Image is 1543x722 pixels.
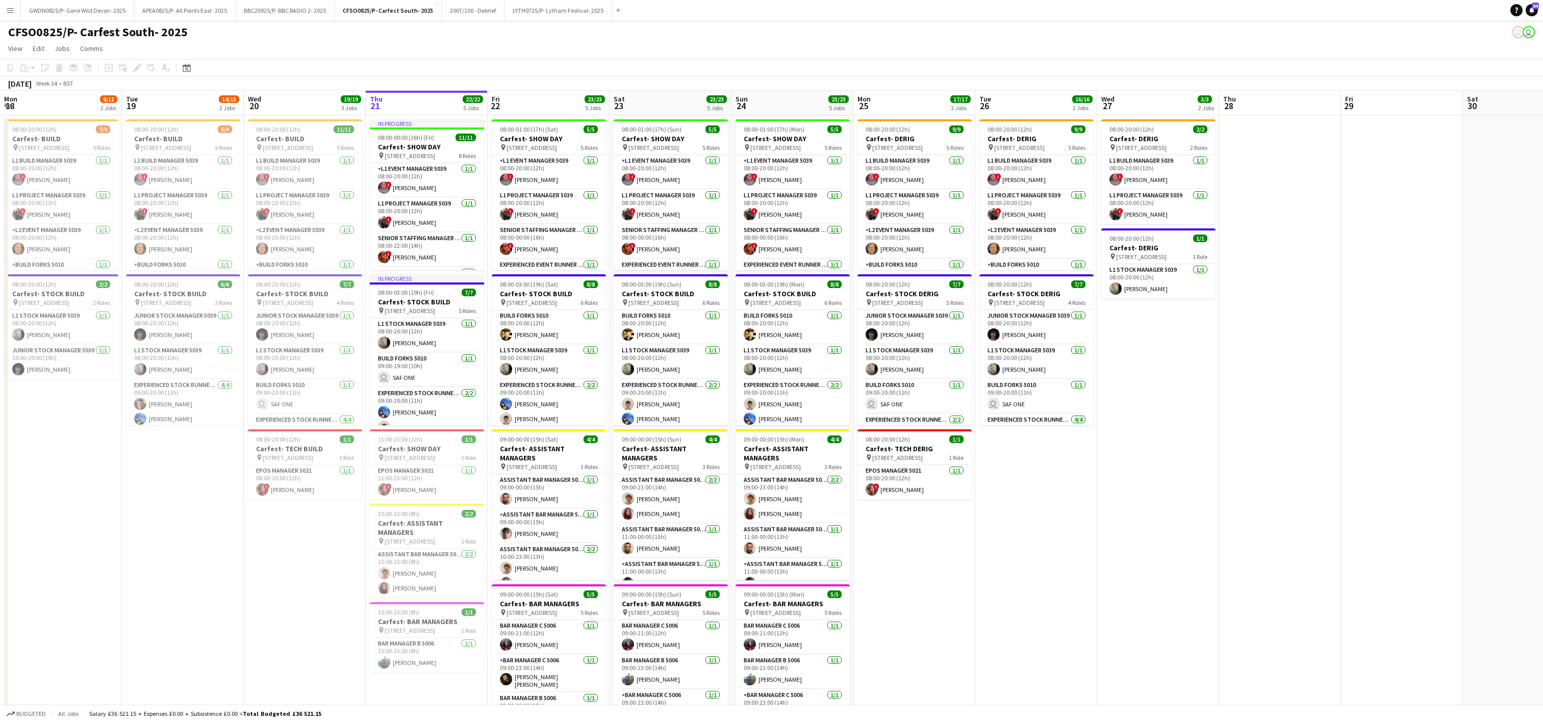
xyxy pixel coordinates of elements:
[857,310,972,345] app-card-role: Junior Stock Manager 50391/108:00-20:00 (12h)[PERSON_NAME]
[994,144,1045,151] span: [STREET_ADDRESS]
[386,182,392,188] span: !
[80,44,103,53] span: Comms
[705,435,720,443] span: 4/4
[736,259,850,294] app-card-role: Experienced Event Runner 50121/109:00-21:00 (12h)
[218,125,232,133] span: 8/9
[492,274,606,425] div: 08:00-03:00 (19h) (Sat)8/8Carfest- STOCK BUILD [STREET_ADDRESS]6 RolesBuild Forks 50101/108:00-20...
[857,155,972,190] app-card-role: L1 Build Manager 50391/108:00-20:00 (12h)![PERSON_NAME]
[248,465,362,500] app-card-role: EPOS Manager 50211/108:00-20:00 (12h)![PERSON_NAME]
[1101,119,1216,224] app-job-card: 08:00-20:00 (12h)2/2Carfest- DERIG [STREET_ADDRESS]2 RolesL1 Build Manager 50391/108:00-20:00 (12...
[264,483,270,489] span: !
[334,125,354,133] span: 11/11
[873,173,879,179] span: !
[979,274,1094,425] app-job-card: 08:00-20:00 (12h)7/7Carfest- STOCK DERIG [STREET_ADDRESS]4 RolesJunior Stock Manager 50391/108:00...
[4,289,118,298] h3: Carfest- STOCK BUILD
[492,474,606,509] app-card-role: Assistant Bar Manager 50061/109:00-00:00 (15h)[PERSON_NAME]
[946,299,964,306] span: 5 Roles
[248,444,362,453] h3: Carfest- TECH BUILD
[492,259,606,294] app-card-role: Experienced Event Runner 50121/109:00-21:00 (12h)
[370,267,484,302] app-card-role: Experienced Build Crew 50101/1
[462,289,476,296] span: 7/7
[378,289,434,296] span: 08:00-03:00 (19h) (Fri)
[979,155,1094,190] app-card-role: L1 Build Manager 50391/108:00-20:00 (12h)![PERSON_NAME]
[1526,4,1538,16] a: 84
[337,299,354,306] span: 4 Roles
[827,125,842,133] span: 5/5
[824,463,842,471] span: 3 Roles
[370,444,484,453] h3: Carfest- SHOW DAY
[4,274,118,379] div: 08:00-20:00 (12h)2/2Carfest- STOCK BUILD [STREET_ADDRESS]2 RolesL1 Stock Manager 50391/108:00-20:...
[629,243,636,249] span: !
[248,429,362,500] app-job-card: 08:00-20:00 (12h)1/1Carfest- TECH BUILD [STREET_ADDRESS]1 RoleEPOS Manager 50211/108:00-20:00 (12...
[264,208,270,214] span: !
[614,190,728,224] app-card-role: L1 Project Manager 50391/108:00-20:00 (12h)![PERSON_NAME]
[1109,125,1154,133] span: 08:00-20:00 (12h)
[461,454,476,461] span: 1 Role
[629,208,636,214] span: !
[872,454,923,461] span: [STREET_ADDRESS]
[857,119,972,270] app-job-card: 08:00-20:00 (12h)9/9Carfest- DERIG [STREET_ADDRESS]5 RolesL1 Build Manager 50391/108:00-20:00 (12...
[248,155,362,190] app-card-role: L1 Build Manager 50391/108:00-20:00 (12h)![PERSON_NAME]
[126,259,240,294] app-card-role: Build Forks 50101/109:00-20:00 (11h)
[988,125,1032,133] span: 08:00-20:00 (12h)
[4,345,118,379] app-card-role: Junior Stock Manager 50391/110:00-20:00 (10h)[PERSON_NAME]
[248,379,362,414] app-card-role: Build Forks 50101/109:00-20:00 (11h) SAF ONE
[1068,299,1085,306] span: 4 Roles
[248,414,362,493] app-card-role: Experienced Stock Runner 50124/409:00-20:00 (11h)
[949,125,964,133] span: 9/9
[1071,125,1085,133] span: 9/9
[629,173,636,179] span: !
[949,280,964,288] span: 7/7
[614,310,728,345] app-card-role: Build Forks 50101/108:00-20:00 (12h)[PERSON_NAME]
[736,119,850,270] app-job-card: 08:00-01:00 (17h) (Mon)5/5Carfest- SHOW DAY [STREET_ADDRESS]5 RolesL1 Event Manager 50391/108:00-...
[614,134,728,143] h3: Carfest- SHOW DAY
[1101,264,1216,299] app-card-role: L1 Stock Manager 50391/108:00-20:00 (12h)[PERSON_NAME]
[614,289,728,298] h3: Carfest- STOCK BUILD
[614,155,728,190] app-card-role: L1 Event Manager 50391/108:00-20:00 (12h)![PERSON_NAME]
[979,310,1094,345] app-card-role: Junior Stock Manager 50391/108:00-20:00 (12h)[PERSON_NAME]
[370,429,484,500] div: 11:00-23:00 (12h)1/1Carfest- SHOW DAY [STREET_ADDRESS]1 RoleEPOS Manager 50211/111:00-23:00 (12h)...
[614,274,728,425] app-job-card: 08:00-03:00 (19h) (Sun)8/8Carfest- STOCK BUILD [STREET_ADDRESS]6 RolesBuild Forks 50101/108:00-20...
[4,155,118,190] app-card-role: L1 Build Manager 50391/108:00-20:00 (12h)![PERSON_NAME]
[500,125,558,133] span: 08:00-01:00 (17h) (Sat)
[584,125,598,133] span: 5/5
[126,190,240,224] app-card-role: L1 Project Manager 50391/108:00-20:00 (12h)![PERSON_NAME]
[126,379,240,458] app-card-role: Experienced Stock Runner 50124/409:00-20:00 (11h)[PERSON_NAME][PERSON_NAME]
[995,208,1001,214] span: !
[456,134,476,141] span: 11/11
[736,190,850,224] app-card-role: L1 Project Manager 50391/108:00-20:00 (12h)![PERSON_NAME]
[736,345,850,379] app-card-role: L1 Stock Manager 50391/108:00-20:00 (12h)[PERSON_NAME]
[979,379,1094,414] app-card-role: Build Forks 50101/109:00-20:00 (11h) SAF ONE
[1101,243,1216,252] h3: Carfest- DERIG
[248,259,362,294] app-card-role: Build Forks 50101/109:00-20:00 (11h)
[142,208,148,214] span: !
[1068,144,1085,151] span: 5 Roles
[236,1,335,20] button: BBC20925/P- BBC RADIO 2- 2025
[385,307,435,315] span: [STREET_ADDRESS]
[248,345,362,379] app-card-role: L1 Stock Manager 50391/108:00-20:00 (12h)[PERSON_NAME]
[857,274,972,425] app-job-card: 08:00-20:00 (12h)7/7Carfest- STOCK DERIG [STREET_ADDRESS]5 RolesJunior Stock Manager 50391/108:00...
[736,155,850,190] app-card-role: L1 Event Manager 50391/108:00-20:00 (12h)![PERSON_NAME]
[580,463,598,471] span: 3 Roles
[134,125,179,133] span: 08:00-20:00 (12h)
[340,435,354,443] span: 1/1
[857,444,972,453] h3: Carfest- TECH DERIG
[370,119,484,270] div: In progress08:00-00:00 (16h) (Fri)11/11Carfest- SHOW DAY [STREET_ADDRESS]8 RolesL1 Event Manager ...
[492,310,606,345] app-card-role: Build Forks 50101/108:00-20:00 (12h)[PERSON_NAME]
[979,224,1094,259] app-card-role: L2 Event Manager 50391/108:00-20:00 (12h)[PERSON_NAME]
[370,163,484,198] app-card-role: L1 Event Manager 50391/108:00-20:00 (12h)![PERSON_NAME]
[492,119,606,270] div: 08:00-01:00 (17h) (Sat)5/5Carfest- SHOW DAY [STREET_ADDRESS]5 RolesL1 Event Manager 50391/108:00-...
[4,134,118,143] h3: Carfest- BUILD
[628,299,679,306] span: [STREET_ADDRESS]
[736,474,850,524] app-card-role: Assistant Bar Manager 50062/209:00-23:00 (14h)[PERSON_NAME][PERSON_NAME]
[827,435,842,443] span: 4/4
[248,274,362,425] div: 08:00-20:00 (12h)7/7Carfest- STOCK BUILD [STREET_ADDRESS]4 RolesJunior Stock Manager 50391/108:00...
[96,125,110,133] span: 7/9
[126,155,240,190] app-card-role: L1 Build Manager 50391/108:00-20:00 (12h)![PERSON_NAME]
[750,144,801,151] span: [STREET_ADDRESS]
[126,274,240,425] app-job-card: 08:00-20:00 (12h)6/6Carfest- STOCK BUILD [STREET_ADDRESS]3 RolesJunior Stock Manager 50391/108:00...
[949,435,964,443] span: 1/1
